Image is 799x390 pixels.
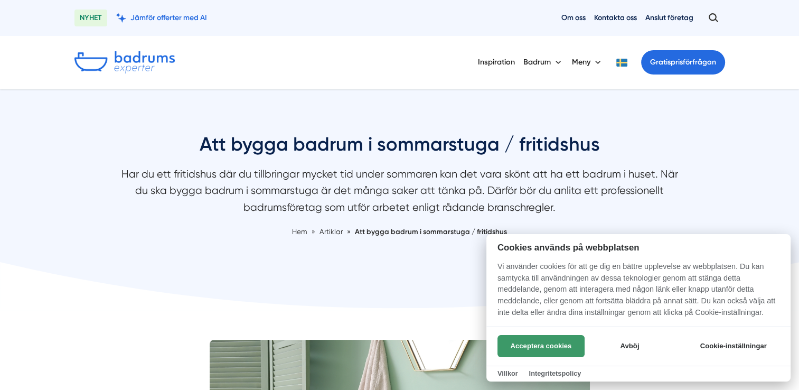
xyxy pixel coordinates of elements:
h2: Cookies används på webbplatsen [486,243,791,253]
button: Avböj [588,335,672,357]
a: Villkor [497,369,518,377]
p: Vi använder cookies för att ge dig en bättre upplevelse av webbplatsen. Du kan samtycka till anvä... [486,261,791,326]
button: Cookie-inställningar [687,335,779,357]
a: Integritetspolicy [529,369,581,377]
button: Acceptera cookies [497,335,585,357]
